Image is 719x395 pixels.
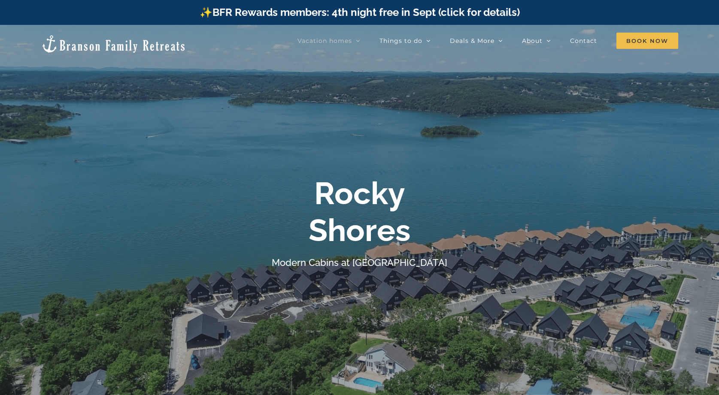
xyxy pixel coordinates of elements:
[570,32,597,49] a: Contact
[297,32,360,49] a: Vacation homes
[379,38,422,44] span: Things to do
[379,32,431,49] a: Things to do
[200,6,520,18] a: ✨BFR Rewards members: 4th night free in Sept (click for details)
[450,32,503,49] a: Deals & More
[616,32,678,49] a: Book Now
[297,38,352,44] span: Vacation homes
[297,32,678,49] nav: Main Menu
[41,34,186,54] img: Branson Family Retreats Logo
[309,175,411,248] b: Rocky Shores
[272,257,447,268] h4: Modern Cabins at [GEOGRAPHIC_DATA]
[522,32,551,49] a: About
[522,38,543,44] span: About
[616,33,678,49] span: Book Now
[570,38,597,44] span: Contact
[450,38,495,44] span: Deals & More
